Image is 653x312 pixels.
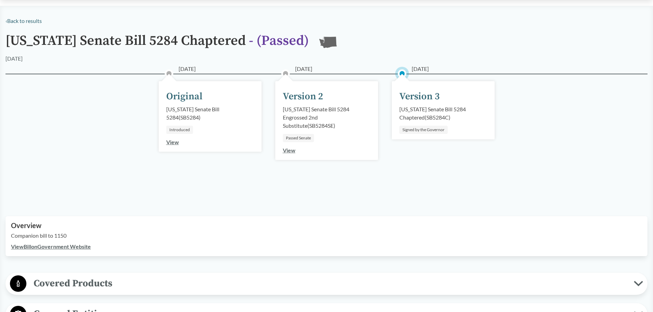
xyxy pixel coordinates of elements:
span: - ( Passed ) [249,32,309,49]
div: Introduced [166,126,193,134]
div: Version 3 [399,89,440,104]
div: [DATE] [5,54,23,63]
span: [DATE] [295,65,312,73]
a: ‹Back to results [5,17,42,24]
p: Companion bill to 1150 [11,232,642,240]
span: [DATE] [179,65,196,73]
h1: [US_STATE] Senate Bill 5284 Chaptered [5,33,309,54]
a: View [283,147,295,153]
a: View [166,139,179,145]
div: Original [166,89,203,104]
div: [US_STATE] Senate Bill 5284 Chaptered ( SB5284C ) [399,105,487,122]
div: Signed by the Governor [399,126,448,134]
h2: Overview [11,222,642,229]
div: [US_STATE] Senate Bill 5284 ( SB5284 ) [166,105,254,122]
span: Covered Products [26,276,634,291]
a: ViewBillonGovernment Website [11,243,91,250]
div: Passed Senate [283,134,314,142]
span: [DATE] [412,65,429,73]
div: [US_STATE] Senate Bill 5284 Engrossed 2nd Substitute ( SB5284SE ) [283,105,371,130]
button: Covered Products [8,275,645,292]
div: Version 2 [283,89,323,104]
